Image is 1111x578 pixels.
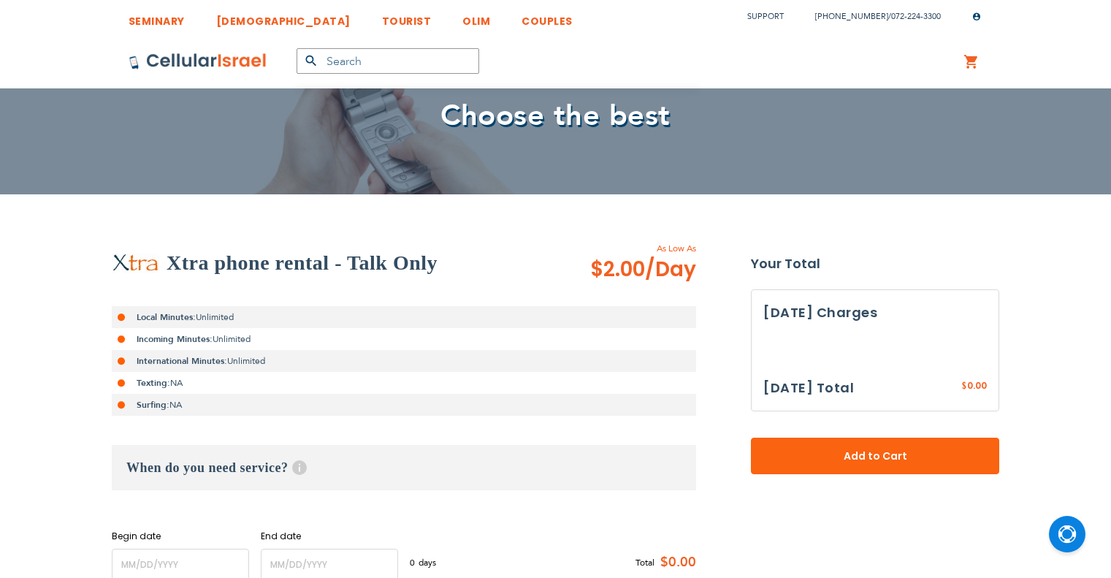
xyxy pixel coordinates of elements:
a: TOURIST [382,4,432,31]
img: Cellular Israel Logo [129,53,267,70]
h2: Xtra phone rental - Talk Only [167,248,438,278]
strong: Surfing: [137,399,169,411]
a: COUPLES [522,4,573,31]
span: days [419,556,436,569]
span: Choose the best [440,96,671,136]
span: 0 [410,556,419,569]
li: NA [112,394,696,416]
li: Unlimited [112,350,696,372]
span: Help [292,460,307,475]
span: As Low As [551,242,696,255]
span: Total [635,556,654,569]
span: $0.00 [654,552,696,574]
span: 0.00 [967,379,987,392]
strong: Incoming Minutes: [137,333,213,345]
label: End date [261,530,398,543]
h3: [DATE] Total [763,377,854,399]
a: [DEMOGRAPHIC_DATA] [216,4,351,31]
span: /Day [645,255,696,284]
strong: Local Minutes: [137,311,196,323]
a: Support [747,11,784,22]
a: [PHONE_NUMBER] [815,11,888,22]
h3: [DATE] Charges [763,302,987,324]
li: Unlimited [112,328,696,350]
a: OLIM [462,4,490,31]
li: / [801,6,941,27]
input: Search [297,48,479,74]
button: Add to Cart [751,438,999,474]
span: $ [961,380,967,393]
span: $2.00 [590,255,696,284]
strong: Your Total [751,253,999,275]
li: Unlimited [112,306,696,328]
strong: Texting: [137,377,170,389]
h3: When do you need service? [112,445,696,490]
span: Add to Cart [799,449,951,464]
label: Begin date [112,530,249,543]
a: 072-224-3300 [891,11,941,22]
a: SEMINARY [129,4,185,31]
li: NA [112,372,696,394]
strong: International Minutes: [137,355,227,367]
img: Xtra phone rental - Talk Only [112,254,159,273]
